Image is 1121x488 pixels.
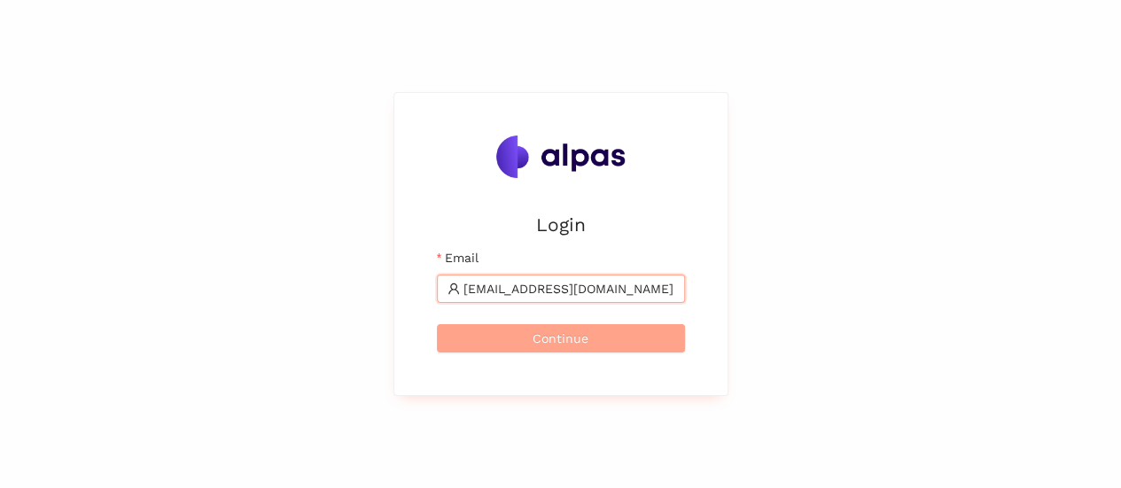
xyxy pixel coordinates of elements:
span: user [448,283,460,295]
img: Alpas.ai Logo [496,136,626,178]
input: Email [463,279,674,298]
span: Continue [533,329,588,348]
h2: Login [437,210,685,239]
button: Continue [437,324,685,352]
label: Email [437,248,479,267]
